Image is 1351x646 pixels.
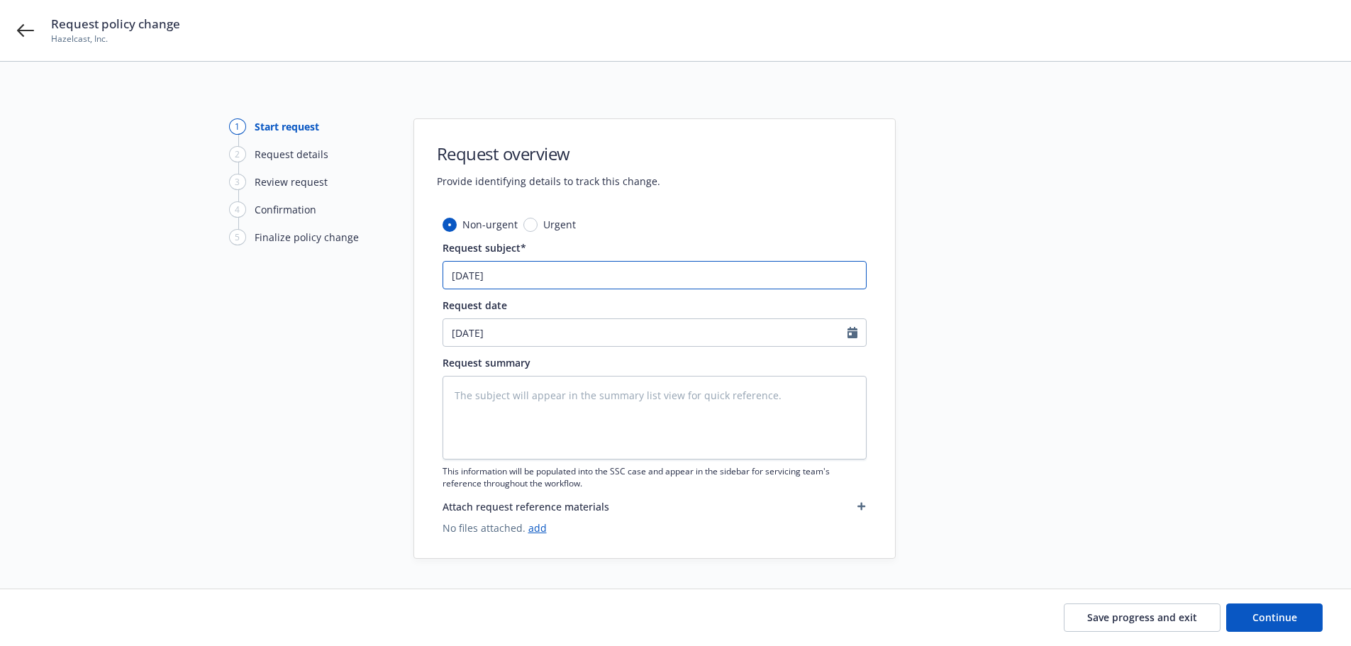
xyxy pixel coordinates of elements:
div: 5 [229,229,246,245]
span: Non-urgent [462,217,518,232]
div: Confirmation [255,202,316,217]
span: Urgent [543,217,576,232]
a: add [528,521,547,535]
span: Hazelcast, Inc. [51,33,180,45]
input: The subject will appear in the summary list view for quick reference. [443,261,867,289]
div: Review request [255,174,328,189]
input: Urgent [523,218,538,232]
button: Save progress and exit [1064,603,1221,632]
button: Continue [1226,603,1323,632]
span: Request date [443,299,507,312]
span: Continue [1252,611,1297,624]
span: No files attached. [443,520,867,535]
div: Finalize policy change [255,230,359,245]
span: This information will be populated into the SSC case and appear in the sidebar for servicing team... [443,465,867,489]
div: 3 [229,174,246,190]
input: MM/DD/YYYY [443,319,847,346]
span: Attach request reference materials [443,499,609,514]
svg: Calendar [847,327,857,338]
span: Provide identifying details to track this change. [437,174,660,189]
input: Non-urgent [443,218,457,232]
span: Save progress and exit [1087,611,1197,624]
div: Request details [255,147,328,162]
div: 4 [229,201,246,218]
span: Request subject* [443,241,526,255]
span: Request policy change [51,16,180,33]
h1: Request overview [437,142,660,165]
span: Request summary [443,356,530,369]
div: Start request [255,119,319,134]
div: 2 [229,146,246,162]
div: 1 [229,118,246,135]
